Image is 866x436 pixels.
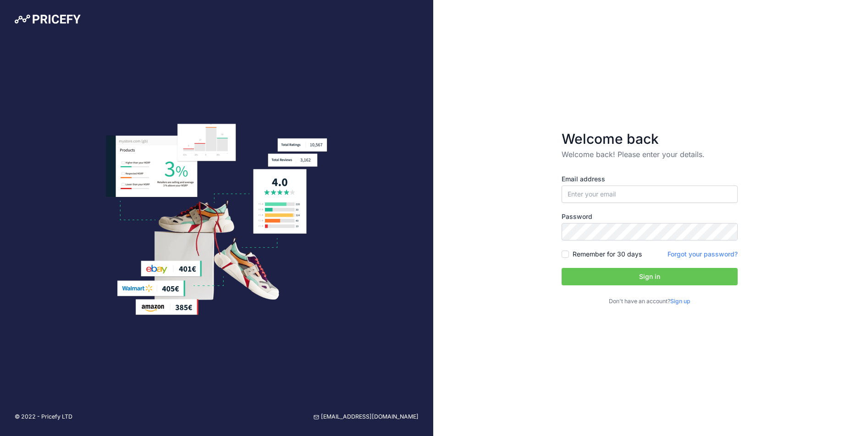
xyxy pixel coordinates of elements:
[562,268,738,285] button: Sign in
[573,250,642,259] label: Remember for 30 days
[562,131,738,147] h3: Welcome back
[562,149,738,160] p: Welcome back! Please enter your details.
[562,174,738,184] label: Email address
[562,185,738,203] input: Enter your email
[15,15,81,24] img: Pricefy
[670,298,690,305] a: Sign up
[562,297,738,306] p: Don't have an account?
[667,250,738,258] a: Forgot your password?
[562,212,738,221] label: Password
[314,413,419,421] a: [EMAIL_ADDRESS][DOMAIN_NAME]
[15,413,72,421] p: © 2022 - Pricefy LTD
